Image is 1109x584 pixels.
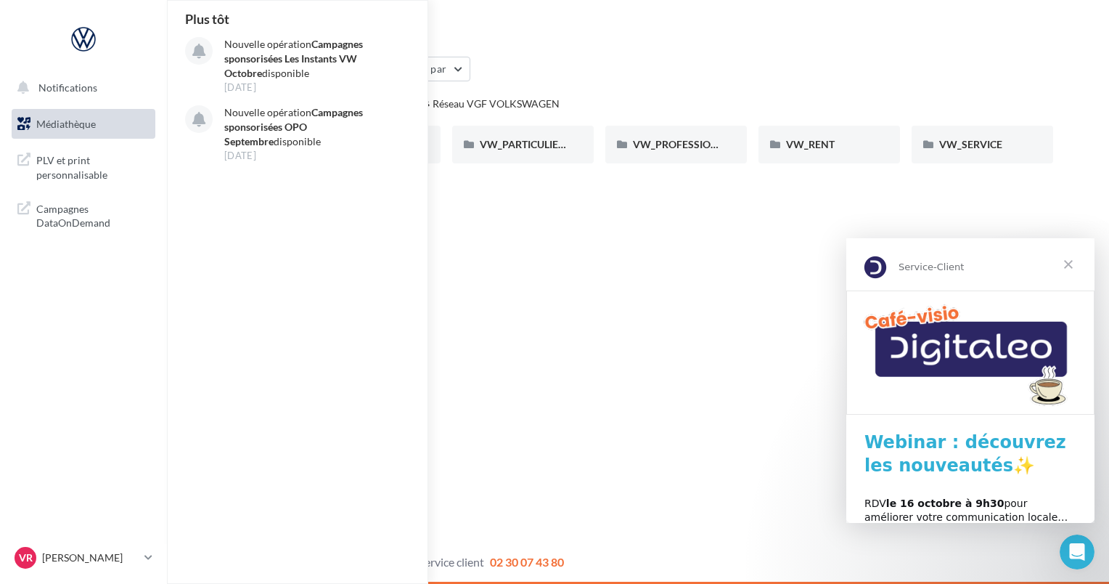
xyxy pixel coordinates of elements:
[786,138,835,150] span: VW_RENT
[490,555,564,569] span: 02 30 07 43 80
[9,145,158,187] a: PLV et print personnalisable
[19,551,33,565] span: VR
[12,544,155,572] a: VR [PERSON_NAME]
[9,109,158,139] a: Médiathèque
[633,138,743,150] span: VW_PROFESSIONNELS
[36,150,150,182] span: PLV et print personnalisable
[36,199,150,230] span: Campagnes DataOnDemand
[42,551,139,565] p: [PERSON_NAME]
[433,97,560,111] div: Réseau VGF VOLKSWAGEN
[9,73,152,103] button: Notifications
[9,193,158,236] a: Campagnes DataOnDemand
[939,138,1002,150] span: VW_SERVICE
[36,118,96,130] span: Médiathèque
[38,81,97,94] span: Notifications
[1060,535,1094,569] iframe: Intercom live chat
[846,238,1094,523] iframe: Intercom live chat message
[480,138,570,150] span: VW_PARTICULIERS
[419,555,484,569] span: Service client
[18,259,230,301] div: RDV pour améliorer votre communication locale… et attirer plus de clients !
[40,259,158,271] b: le 16 octobre à 9h30
[184,23,1092,45] div: Médiathèque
